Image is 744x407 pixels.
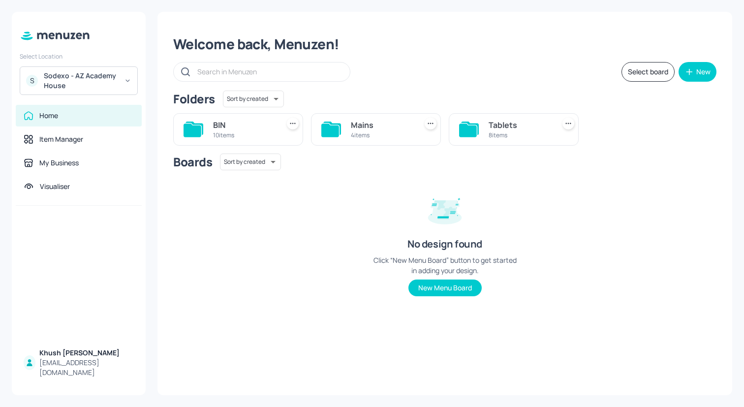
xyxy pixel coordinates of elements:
div: 8 items [489,131,551,139]
div: Sort by created [220,152,281,172]
div: Mains [351,119,413,131]
div: Tablets [489,119,551,131]
div: Click “New Menu Board” button to get started in adding your design. [371,255,519,276]
div: Boards [173,154,212,170]
button: New Menu Board [408,280,482,296]
button: Select board [621,62,675,82]
img: design-empty [420,184,469,233]
div: S [26,75,38,87]
button: New [679,62,716,82]
div: My Business [39,158,79,168]
div: New [696,68,711,75]
div: [EMAIL_ADDRESS][DOMAIN_NAME] [39,358,134,377]
div: Sodexo - AZ Academy House [44,71,118,91]
input: Search in Menuzen [197,64,340,79]
div: Khush [PERSON_NAME] [39,348,134,358]
div: Visualiser [40,182,70,191]
div: Home [39,111,58,121]
div: Sort by created [223,89,284,109]
div: Item Manager [39,134,83,144]
div: Welcome back, Menuzen! [173,35,716,53]
div: No design found [407,237,482,251]
div: Folders [173,91,215,107]
div: 10 items [213,131,275,139]
div: BIN [213,119,275,131]
div: Select Location [20,52,138,61]
div: 4 items [351,131,413,139]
